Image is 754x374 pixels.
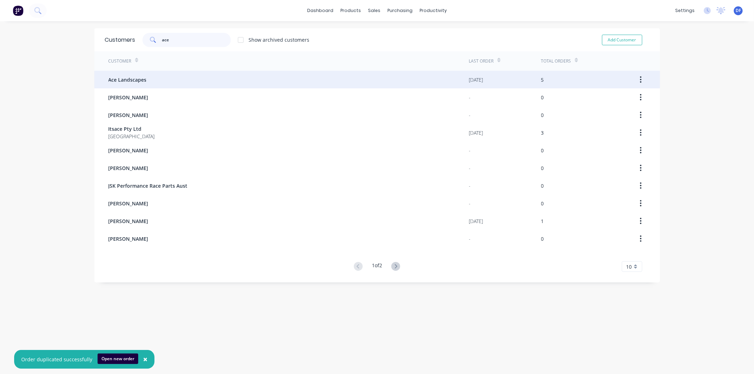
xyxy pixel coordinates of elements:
span: [PERSON_NAME] [109,111,148,119]
span: 10 [626,263,632,270]
div: 5 [541,76,544,83]
div: sales [364,5,384,16]
button: Add Customer [602,35,642,45]
span: Itsace Pty Ltd [109,125,155,133]
div: - [469,111,471,119]
div: products [337,5,364,16]
div: - [469,182,471,189]
div: settings [672,5,698,16]
div: productivity [416,5,450,16]
div: Order duplicated successfully [21,356,92,363]
div: 0 [541,111,544,119]
div: - [469,200,471,207]
div: 3 [541,129,544,136]
span: [PERSON_NAME] [109,94,148,101]
div: 0 [541,182,544,189]
div: Total Orders [541,58,571,64]
span: [PERSON_NAME] [109,235,148,242]
span: × [143,354,147,364]
div: Customer [109,58,131,64]
img: Factory [13,5,23,16]
div: [DATE] [469,76,483,83]
div: 0 [541,94,544,101]
span: [GEOGRAPHIC_DATA] [109,133,155,140]
div: 0 [541,147,544,154]
div: [DATE] [469,217,483,225]
div: Show archived customers [249,36,310,43]
div: purchasing [384,5,416,16]
span: [PERSON_NAME] [109,147,148,154]
div: 1 of 2 [372,262,382,272]
input: Search customers... [162,33,231,47]
button: Open new order [98,353,138,364]
span: [PERSON_NAME] [109,217,148,225]
div: - [469,235,471,242]
div: [DATE] [469,129,483,136]
span: [PERSON_NAME] [109,200,148,207]
div: - [469,147,471,154]
a: dashboard [304,5,337,16]
div: Last Order [469,58,494,64]
span: JSK Performance Race Parts Aust [109,182,188,189]
span: Ace Landscapes [109,76,147,83]
span: DF [736,7,741,14]
div: 0 [541,164,544,172]
div: - [469,94,471,101]
div: 0 [541,200,544,207]
div: 1 [541,217,544,225]
div: 0 [541,235,544,242]
div: Customers [105,36,135,44]
div: - [469,164,471,172]
span: [PERSON_NAME] [109,164,148,172]
button: Close [136,351,154,368]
